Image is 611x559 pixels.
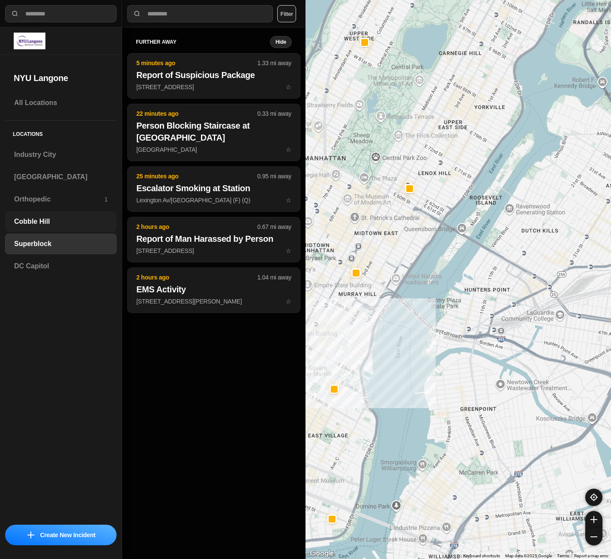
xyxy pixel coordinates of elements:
[127,247,300,254] a: 2 hours ago0.67 mi awayReport of Man Harassed by Person[STREET_ADDRESS]star
[136,182,291,194] h2: Escalator Smoking at Station
[127,166,300,212] button: 25 minutes ago0.95 mi awayEscalator Smoking at StationLexington Av/[GEOGRAPHIC_DATA] (F) (Q)star
[557,553,569,558] a: Terms
[5,256,117,276] a: DC Capitol
[286,84,291,90] span: star
[14,33,45,49] img: logo
[127,146,300,153] a: 22 minutes ago0.33 mi awayPerson Blocking Staircase at [GEOGRAPHIC_DATA][GEOGRAPHIC_DATA]star
[574,553,608,558] a: Report a map error
[136,283,291,295] h2: EMS Activity
[136,246,291,255] p: [STREET_ADDRESS]
[5,525,117,545] button: iconCreate New Incident
[40,531,96,539] p: Create New Incident
[127,83,300,90] a: 5 minutes ago1.33 mi awayReport of Suspicious Package[STREET_ADDRESS]star
[14,261,108,271] h3: DC Capitol
[5,93,117,113] a: All Locations
[127,104,300,161] button: 22 minutes ago0.33 mi awayPerson Blocking Staircase at [GEOGRAPHIC_DATA][GEOGRAPHIC_DATA]star
[11,9,19,18] img: search
[136,145,291,154] p: [GEOGRAPHIC_DATA]
[276,39,286,45] small: Hide
[136,120,291,144] h2: Person Blocking Staircase at [GEOGRAPHIC_DATA]
[505,553,552,558] span: Map data ©2025 Google
[127,53,300,99] button: 5 minutes ago1.33 mi awayReport of Suspicious Package[STREET_ADDRESS]star
[136,273,257,282] p: 2 hours ago
[136,233,291,245] h2: Report of Man Harassed by Person
[463,553,500,559] button: Keyboard shortcuts
[286,197,291,204] span: star
[308,548,336,559] img: Google
[590,493,598,501] img: recenter
[136,83,291,91] p: [STREET_ADDRESS]
[14,194,105,204] h3: Orthopedic
[127,298,300,305] a: 2 hours ago1.04 mi awayEMS Activity[STREET_ADDRESS][PERSON_NAME]star
[590,516,597,523] img: zoom-in
[277,5,296,22] button: Filter
[14,98,108,108] h3: All Locations
[27,532,34,538] img: icon
[136,109,257,118] p: 22 minutes ago
[136,59,257,67] p: 5 minutes ago
[5,144,117,165] a: Industry City
[136,297,291,306] p: [STREET_ADDRESS][PERSON_NAME]
[127,267,300,313] button: 2 hours ago1.04 mi awayEMS Activity[STREET_ADDRESS][PERSON_NAME]star
[585,489,602,506] button: recenter
[270,36,292,48] button: Hide
[585,511,602,528] button: zoom-in
[136,172,257,180] p: 25 minutes ago
[5,234,117,254] a: Superblock
[133,9,141,18] img: search
[590,533,597,540] img: zoom-out
[5,189,117,210] a: Orthopedic1
[136,69,291,81] h2: Report of Suspicious Package
[14,239,108,249] h3: Superblock
[14,172,108,182] h3: [GEOGRAPHIC_DATA]
[258,109,291,118] p: 0.33 mi away
[286,146,291,153] span: star
[258,222,291,231] p: 0.67 mi away
[14,150,108,160] h3: Industry City
[5,120,117,144] h5: Locations
[5,211,117,232] a: Cobble Hill
[5,167,117,187] a: [GEOGRAPHIC_DATA]
[286,298,291,305] span: star
[14,72,108,84] h2: NYU Langone
[136,39,270,45] h5: further away
[258,273,291,282] p: 1.04 mi away
[127,217,300,262] button: 2 hours ago0.67 mi awayReport of Man Harassed by Person[STREET_ADDRESS]star
[136,196,291,204] p: Lexington Av/[GEOGRAPHIC_DATA] (F) (Q)
[308,548,336,559] a: Open this area in Google Maps (opens a new window)
[258,59,291,67] p: 1.33 mi away
[585,528,602,545] button: zoom-out
[286,247,291,254] span: star
[105,195,108,204] p: 1
[127,196,300,204] a: 25 minutes ago0.95 mi awayEscalator Smoking at StationLexington Av/[GEOGRAPHIC_DATA] (F) (Q)star
[258,172,291,180] p: 0.95 mi away
[14,216,108,227] h3: Cobble Hill
[136,222,257,231] p: 2 hours ago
